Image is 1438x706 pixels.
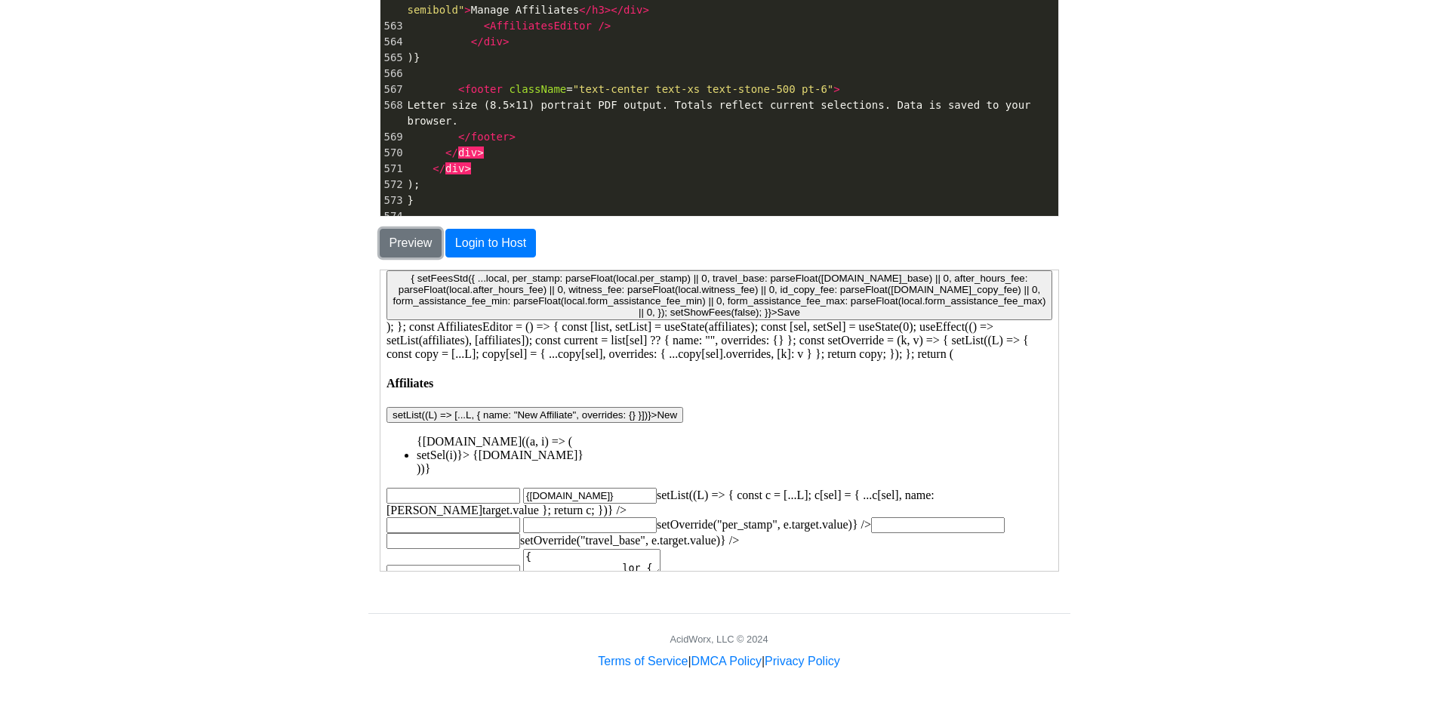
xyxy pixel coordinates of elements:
[503,35,509,48] span: >
[380,97,405,113] div: 568
[380,145,405,161] div: 570
[445,162,464,174] span: div
[408,178,420,190] span: );
[605,4,624,16] span: ></
[471,131,510,143] span: footer
[380,129,405,145] div: 569
[458,83,464,95] span: <
[624,4,642,16] span: div
[380,193,405,208] div: 573
[471,35,484,48] span: </
[490,20,592,32] span: AffiliatesEditor
[380,34,405,50] div: 564
[408,194,414,206] span: }
[598,652,839,671] div: | |
[380,177,405,193] div: 572
[380,18,405,34] div: 563
[484,20,490,32] span: <
[6,106,672,120] h4: Affiliates
[408,99,1037,127] span: Letter size (8.5×11) portrait PDF output. Totals reflect current selections. Data is saved to you...
[642,4,648,16] span: >
[484,35,503,48] span: div
[458,146,477,159] span: div
[509,83,566,95] span: className
[573,83,834,95] span: "text-center text-xs text-stone-500 pt-6"
[380,161,405,177] div: 571
[592,4,605,16] span: h3
[408,51,420,63] span: )}
[408,83,840,95] span: =
[36,178,672,192] li: setSel(i)}> {[DOMAIN_NAME]}
[433,162,445,174] span: </
[464,83,503,95] span: footer
[380,208,405,224] div: 574
[691,655,762,667] a: DMCA Policy
[477,146,483,159] span: >
[6,247,672,279] div: setOverride("per_stamp", e.target.value)} /> setOverride("travel_base", e.target.value)} />
[380,66,405,82] div: 566
[458,131,471,143] span: </
[276,139,297,150] userplus: New
[380,229,442,257] button: Preview
[670,632,768,646] div: AcidWorx, LLC © 2024
[464,162,470,174] span: >
[143,279,280,306] textarea: { lor { ipsum d = SITA.conse(a.elitse.doeiu || "{}"); temPori((U) => { labor e = [...D]; m[ali] =...
[380,50,405,66] div: 565
[765,655,840,667] a: Privacy Policy
[6,137,303,153] button: setList((L) => [...L, { name: "New Affiliate", overrides: {} }])}>New
[445,146,458,159] span: </
[833,83,839,95] span: >
[6,165,672,205] ul: {[DOMAIN_NAME]((a, i) => ( ))}
[598,655,688,667] a: Terms of Service
[380,82,405,97] div: 567
[6,217,672,310] div: setList((L) => { const c = [...L]; c[sel] = { ...c[sel], name: [PERSON_NAME]target.value }; retur...
[579,4,592,16] span: </
[445,229,536,257] button: Login to Host
[509,131,515,143] span: >
[598,20,611,32] span: />
[464,4,470,16] span: >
